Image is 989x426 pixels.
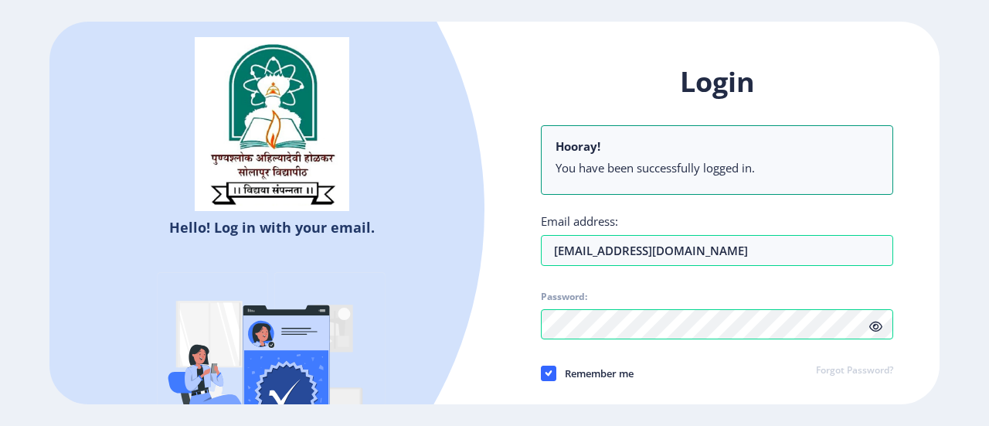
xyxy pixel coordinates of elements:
[541,213,618,229] label: Email address:
[556,364,634,383] span: Remember me
[541,235,893,266] input: Email address
[816,364,893,378] a: Forgot Password?
[556,160,879,176] li: You have been successfully logged in.
[541,63,893,101] h1: Login
[556,138,600,154] b: Hooray!
[541,291,587,303] label: Password:
[195,37,349,212] img: sulogo.png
